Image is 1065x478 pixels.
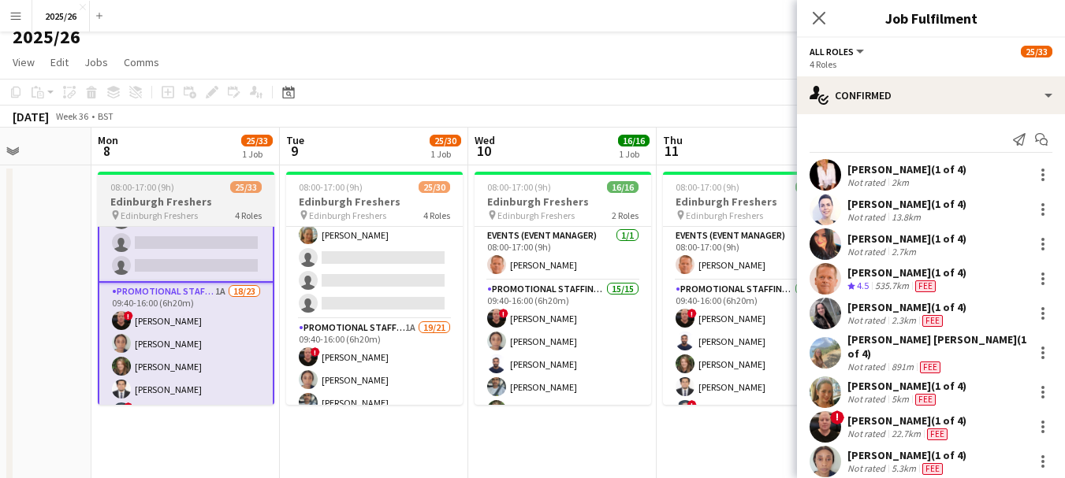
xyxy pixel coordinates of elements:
app-card-role: 09:40-16:00 (6h20m)[PERSON_NAME][PERSON_NAME] [PERSON_NAME][PERSON_NAME] [286,146,463,319]
span: 16/16 [618,135,650,146]
span: Fee [927,428,948,440]
h1: 2025/26 [13,25,80,49]
div: 08:00-17:00 (9h)25/33Edinburgh Freshers Edinburgh Freshers4 Roles[PERSON_NAME] [PERSON_NAME][PERS... [98,172,274,405]
div: [PERSON_NAME] (1 of 4) [847,265,966,280]
app-card-role: Events (Event Manager)1/108:00-17:00 (9h)[PERSON_NAME] [475,227,651,280]
div: 22.7km [888,428,924,440]
span: Wed [475,133,495,147]
span: All roles [810,46,854,57]
div: [PERSON_NAME] (1 of 4) [847,413,966,428]
span: 9 [284,142,304,160]
span: 8 [95,142,118,160]
span: 08:00-17:00 (9h) [110,181,174,193]
div: 1 Job [619,148,649,160]
span: 25/30 [419,181,450,193]
span: Tue [286,133,304,147]
h3: Edinburgh Freshers [286,195,463,209]
app-card-role: Events (Event Manager)1/108:00-17:00 (9h)[PERSON_NAME] [663,227,840,280]
div: Crew has different fees then in role [919,314,946,327]
span: ! [124,402,133,412]
span: Thu [663,133,683,147]
span: Edinburgh Freshers [497,209,575,221]
div: Confirmed [797,76,1065,114]
div: 2.7km [888,246,919,258]
span: 08:00-17:00 (9h) [676,181,739,193]
span: 4 Roles [423,209,450,221]
div: 5.3km [888,462,919,475]
div: Not rated [847,428,888,440]
span: 25/30 [430,135,461,146]
div: Crew has different fees then in role [924,428,951,440]
div: Not rated [847,314,888,327]
div: Not rated [847,462,888,475]
div: Not rated [847,361,888,373]
div: Not rated [847,176,888,188]
div: Not rated [847,393,888,406]
span: 4.5 [857,280,869,291]
span: Edit [50,55,69,69]
span: Fee [915,280,936,292]
div: [PERSON_NAME] (1 of 4) [847,162,966,176]
div: 2km [888,176,912,188]
div: 2.3km [888,314,919,327]
div: [PERSON_NAME] (1 of 4) [847,232,966,246]
span: 10 [472,142,495,160]
button: All roles [810,46,866,57]
span: View [13,55,35,69]
div: 1 Job [430,148,460,160]
div: 891m [888,361,917,373]
span: 25/33 [1021,46,1052,57]
span: Week 36 [52,110,91,122]
span: ! [499,309,508,318]
h3: Job Fulfilment [797,8,1065,28]
span: ! [687,400,697,409]
span: 2 Roles [612,209,639,221]
span: 16/16 [607,181,639,193]
span: ! [311,347,320,357]
h3: Edinburgh Freshers [98,195,274,209]
div: [PERSON_NAME] (1 of 4) [847,197,966,211]
div: Crew has different fees then in role [917,361,944,373]
span: 08:00-17:00 (9h) [299,181,363,193]
div: BST [98,110,114,122]
span: 16/16 [795,181,827,193]
span: Fee [922,315,943,327]
span: Edinburgh Freshers [686,209,763,221]
div: 4 Roles [810,58,1052,70]
app-job-card: 08:00-17:00 (9h)16/16Edinburgh Freshers Edinburgh Freshers2 RolesEvents (Event Manager)1/108:00-1... [475,172,651,405]
button: 2025/26 [32,1,90,31]
span: 4 Roles [235,209,262,221]
div: [PERSON_NAME] (1 of 4) [847,300,966,314]
span: Mon [98,133,118,147]
h3: Edinburgh Freshers [475,195,651,209]
app-job-card: 08:00-17:00 (9h)25/30Edinburgh Freshers Edinburgh Freshers4 Roles09:40-16:00 (6h20m)[PERSON_NAME]... [286,172,463,405]
span: ! [124,311,133,321]
div: Crew has different fees then in role [919,462,946,475]
div: [PERSON_NAME] [PERSON_NAME] (1 of 4) [847,332,1027,361]
a: Edit [44,52,75,72]
div: Crew has different fees then in role [912,280,939,293]
span: Comms [124,55,159,69]
div: 5km [888,393,912,406]
div: [DATE] [13,109,49,124]
span: Jobs [84,55,108,69]
span: 25/33 [241,135,273,146]
span: 25/33 [230,181,262,193]
app-job-card: 08:00-17:00 (9h)16/16Edinburgh Freshers Edinburgh Freshers2 RolesEvents (Event Manager)1/108:00-1... [663,172,840,405]
span: ! [830,410,844,424]
a: Comms [117,52,166,72]
a: Jobs [78,52,114,72]
div: [PERSON_NAME] (1 of 4) [847,448,966,462]
span: Fee [922,463,943,475]
span: Fee [920,361,940,373]
div: 1 Job [242,148,272,160]
a: View [6,52,41,72]
span: 08:00-17:00 (9h) [487,181,551,193]
span: Edinburgh Freshers [121,209,198,221]
div: Crew has different fees then in role [912,393,939,406]
div: 13.8km [888,211,924,223]
div: [PERSON_NAME] (1 of 4) [847,379,966,393]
